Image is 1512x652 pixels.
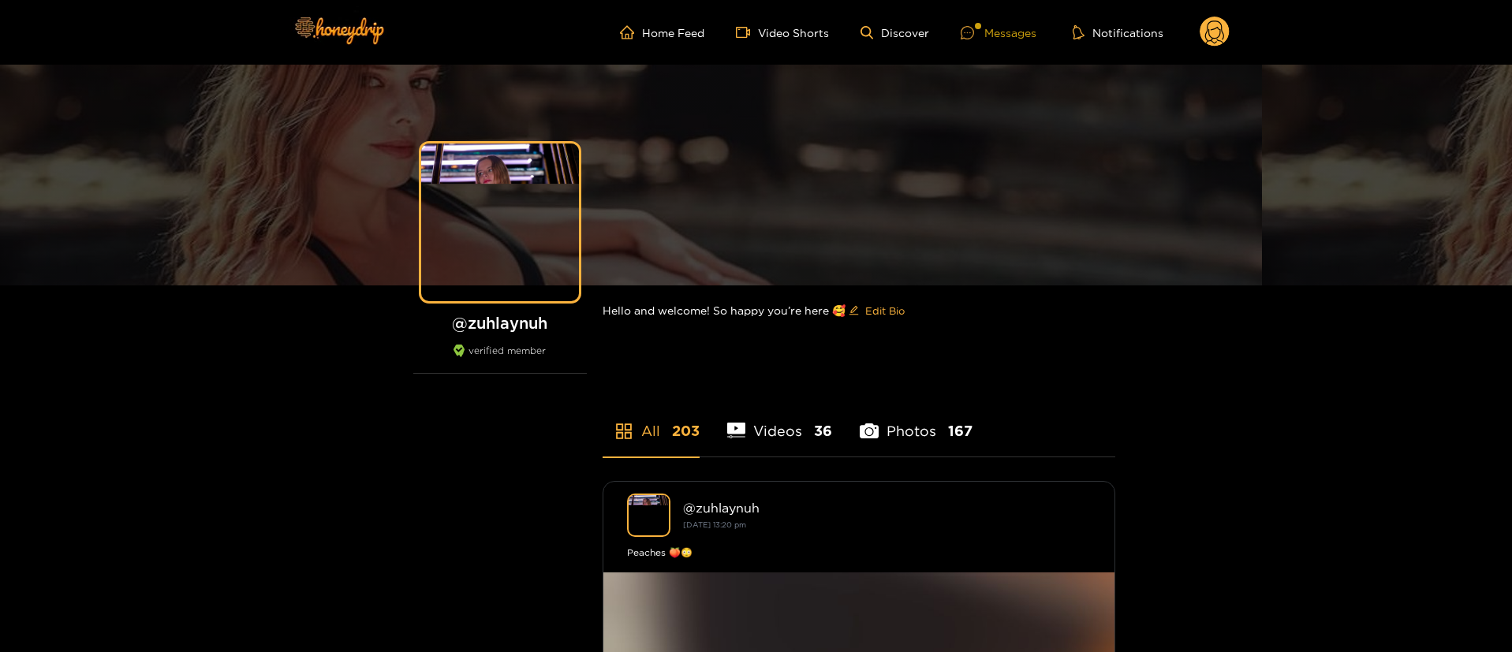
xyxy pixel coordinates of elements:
button: Notifications [1068,24,1168,40]
span: video-camera [736,25,758,39]
span: edit [849,305,859,317]
div: Peaches 🍑😳 [627,545,1091,561]
span: appstore [614,422,633,441]
button: editEdit Bio [846,298,908,323]
span: Edit Bio [865,303,905,319]
span: 203 [672,421,700,441]
span: home [620,25,642,39]
div: verified member [413,345,587,374]
a: Home Feed [620,25,704,39]
li: Photos [860,386,973,456]
li: Videos [727,386,833,456]
h1: @ zuhlaynuh [413,313,587,333]
div: @ zuhlaynuh [683,501,1091,515]
span: 167 [948,421,973,441]
div: Messages [961,24,1036,42]
span: 36 [814,421,832,441]
div: Hello and welcome! So happy you’re here 🥰 [603,285,1115,336]
a: Video Shorts [736,25,829,39]
img: zuhlaynuh [627,494,670,537]
li: All [603,386,700,456]
a: Discover [861,26,929,39]
small: [DATE] 13:20 pm [683,520,746,529]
